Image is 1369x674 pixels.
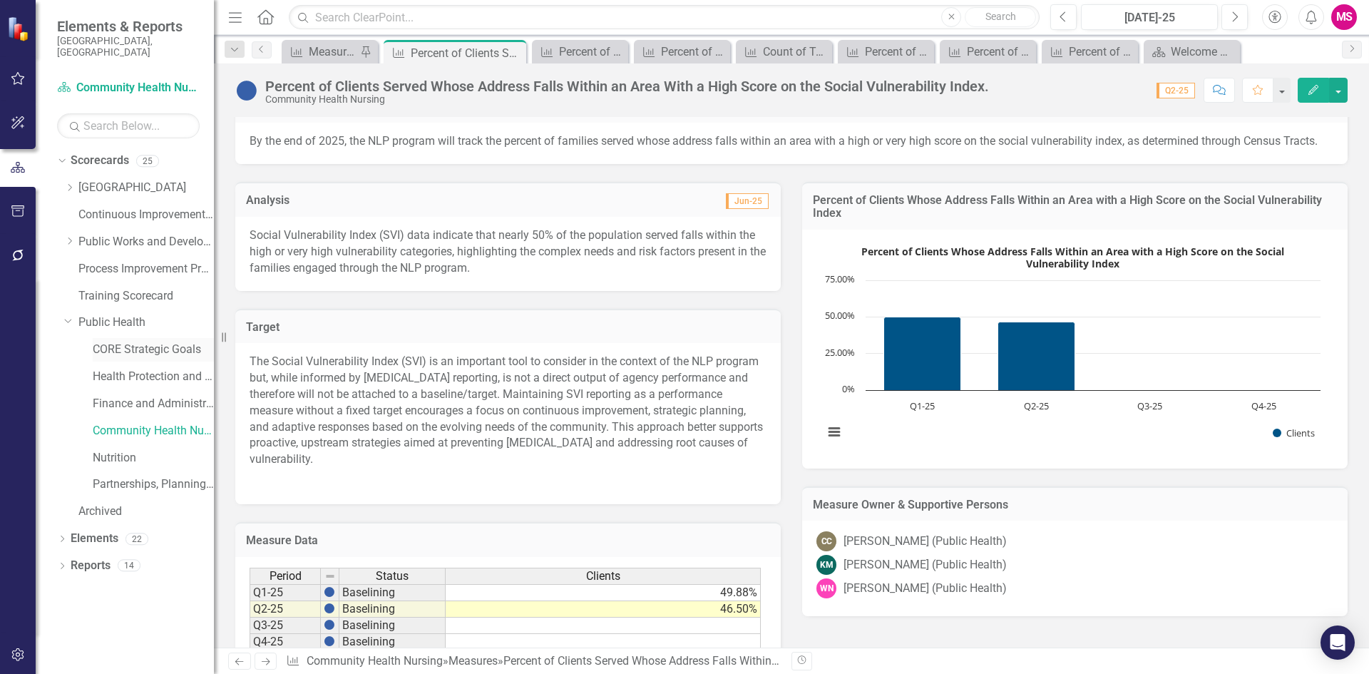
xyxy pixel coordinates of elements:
[844,533,1007,550] div: [PERSON_NAME] (Public Health)
[967,43,1032,61] div: Percent of Eligible Cases Reviewed That Led to Recommendations
[739,43,829,61] a: Count of Total Vaccine Doses Provided by ACPH
[1081,4,1218,30] button: [DATE]-25
[93,450,214,466] a: Nutrition
[93,423,214,439] a: Community Health Nursing
[339,584,446,601] td: Baselining
[586,570,620,583] span: Clients
[78,234,214,250] a: Public Works and Development
[1024,399,1049,412] text: Q2-25
[78,180,214,196] a: [GEOGRAPHIC_DATA]
[411,44,523,62] div: Percent of Clients Served Whose Address Falls Within an Area With a High Score on the Social Vuln...
[1251,399,1276,412] text: Q4-25
[1321,626,1355,660] div: Open Intercom Messenger
[250,618,321,634] td: Q3-25
[118,560,140,572] div: 14
[637,43,727,61] a: Percent of Key Activities Completed Quarterly, as Outlined in FY25 Action Plan
[1157,83,1195,98] span: Q2-25
[324,571,336,582] img: 8DAGhfEEPCf229AAAAAElFTkSuQmCC
[246,534,770,547] h3: Measure Data
[285,43,357,61] a: Measures by Objective
[250,634,321,650] td: Q4-25
[825,346,855,359] text: 25.00%
[1069,43,1134,61] div: Percent of Reviewed Cases that Underwent Data Quality Reviews
[265,78,989,94] div: Percent of Clients Served Whose Address Falls Within an Area With a High Score on the Social Vuln...
[816,578,836,598] div: WN
[1331,4,1357,30] button: MS
[446,584,761,601] td: 49.88%
[93,369,214,385] a: Health Protection and Response
[246,194,506,207] h3: Analysis
[265,94,989,105] div: Community Health Nursing
[339,634,446,650] td: Baselining
[307,654,443,668] a: Community Health Nursing
[535,43,625,61] a: Percent of Families Referred to the NLP Child Intake Program That Participate In an Initial Nurse...
[324,586,335,598] img: BgCOk07PiH71IgAAAABJRU5ErkJggg==
[309,43,357,61] div: Measures by Objective
[1086,9,1213,26] div: [DATE]-25
[813,499,1337,511] h3: Measure Owner & Supportive Persons
[865,43,930,61] div: Percent of Kindergarteners Up-to-Date on [MEDICAL_DATA] Series by Area of Service
[841,43,930,61] a: Percent of Kindergarteners Up-to-Date on [MEDICAL_DATA] Series by Area of Service
[844,581,1007,597] div: [PERSON_NAME] (Public Health)
[763,43,829,61] div: Count of Total Vaccine Doses Provided by ACPH
[78,207,214,223] a: Continuous Improvement Program
[286,653,781,670] div: » »
[289,5,1040,30] input: Search ClearPoint...
[844,557,1007,573] div: [PERSON_NAME] (Public Health)
[246,321,770,334] h3: Target
[270,570,302,583] span: Period
[816,555,836,575] div: KM
[816,240,1333,454] div: Percent of Clients Whose Address Falls Within an Area with a High Score on the Social Vulnerabili...
[998,322,1075,390] path: Q2-25, 46.5. Clients.
[324,603,335,614] img: BgCOk07PiH71IgAAAABJRU5ErkJggg==
[861,245,1284,270] text: Percent of Clients Whose Address Falls Within an Area with a High Score on the Social Vulnerabili...
[446,601,761,618] td: 46.50%
[78,504,214,520] a: Archived
[842,382,855,395] text: 0%
[71,558,111,574] a: Reports
[71,531,118,547] a: Elements
[884,317,961,390] path: Q1-25, 49.88. Clients.
[57,80,200,96] a: Community Health Nursing
[965,7,1036,27] button: Search
[559,43,625,61] div: Percent of Families Referred to the NLP Child Intake Program That Participate In an Initial Nurse...
[1147,43,1236,61] a: Welcome Page
[57,113,200,138] input: Search Below...
[943,43,1032,61] a: Percent of Eligible Cases Reviewed That Led to Recommendations
[136,155,159,167] div: 25
[78,315,214,331] a: Public Health
[661,43,727,61] div: Percent of Key Activities Completed Quarterly, as Outlined in FY25 Action Plan
[339,618,446,634] td: Baselining
[93,396,214,412] a: Finance and Administration
[324,619,335,630] img: BgCOk07PiH71IgAAAABJRU5ErkJggg==
[235,79,258,102] img: Baselining
[71,153,129,169] a: Scorecards
[825,309,855,322] text: 50.00%
[125,533,148,545] div: 22
[1273,427,1315,439] button: Show Clients
[813,194,1337,219] h3: Percent of Clients Whose Address Falls Within an Area with a High Score on the Social Vulnerabili...
[985,11,1016,22] span: Search
[57,18,200,35] span: Elements & Reports
[78,261,214,277] a: Process Improvement Program
[250,601,321,618] td: Q2-25
[339,601,446,618] td: Baselining
[1137,399,1162,412] text: Q3-25
[1171,43,1236,61] div: Welcome Page
[910,399,935,412] text: Q1-25
[7,16,32,41] img: ClearPoint Strategy
[824,422,844,442] button: View chart menu, Percent of Clients Whose Address Falls Within an Area with a High Score on the S...
[78,288,214,305] a: Training Scorecard
[1045,43,1134,61] a: Percent of Reviewed Cases that Underwent Data Quality Reviews
[250,354,766,471] p: The Social Vulnerability Index (SVI) is an important tool to consider in the context of the NLP p...
[93,342,214,358] a: CORE Strategic Goals
[93,476,214,493] a: Partnerships, Planning, and Community Health Promotions
[250,228,766,277] p: Social Vulnerability Index (SVI) data indicate that nearly 50% of the population served falls wit...
[825,272,855,285] text: 75.00%
[376,570,409,583] span: Status
[250,584,321,601] td: Q1-25
[448,654,498,668] a: Measures
[816,240,1328,454] svg: Interactive chart
[250,133,1333,150] p: By the end of 2025, the NLP program will track the percent of families served whose address falls...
